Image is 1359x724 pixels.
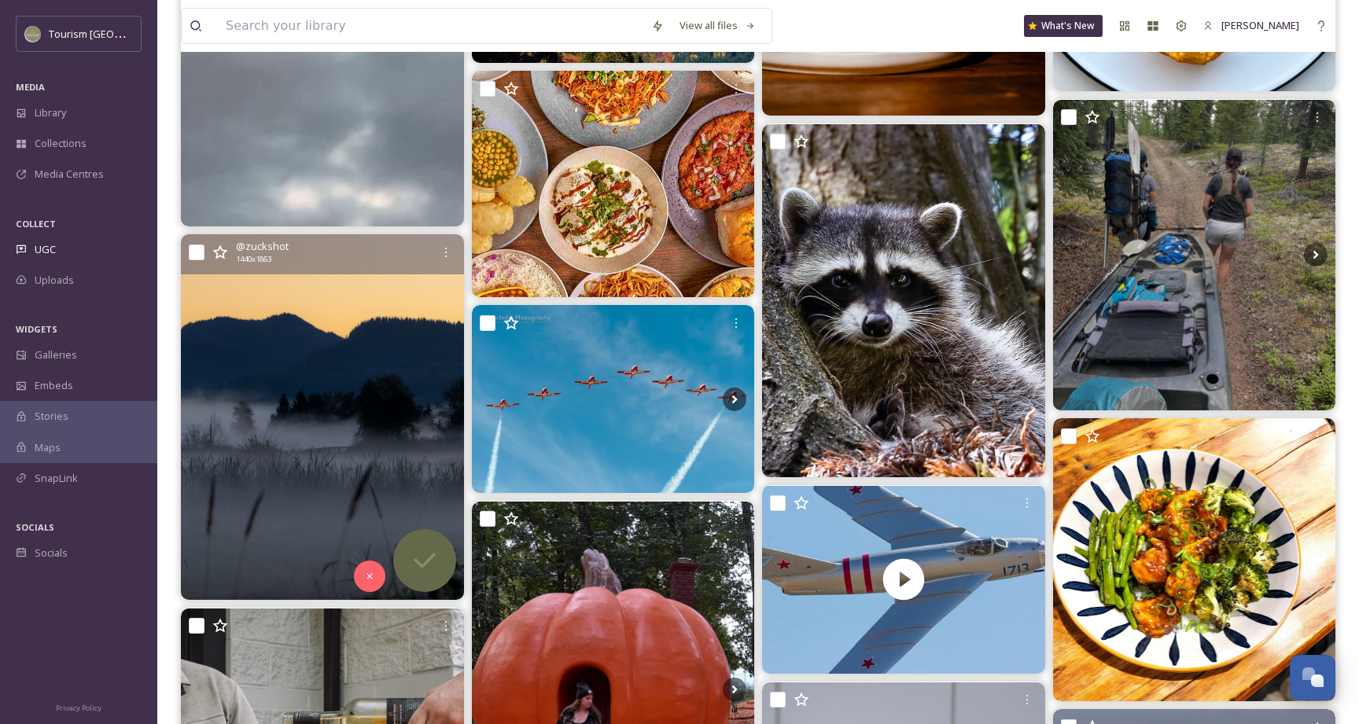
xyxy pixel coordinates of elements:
[1053,418,1336,701] img: Remember the garlic I fermented in honey a few weeks back? Well last night I used it to make this...
[56,703,101,713] span: Privacy Policy
[35,167,104,182] span: Media Centres
[218,9,643,43] input: Search your library
[25,26,41,42] img: Abbotsford_Snapsea.png
[16,81,45,93] span: MEDIA
[49,26,190,41] span: Tourism [GEOGRAPHIC_DATA]
[56,697,101,716] a: Privacy Policy
[35,105,66,120] span: Library
[35,440,61,455] span: Maps
[762,485,1045,674] img: thumbnail
[16,218,56,230] span: COLLECT
[1195,10,1307,41] a: [PERSON_NAME]
[472,305,755,493] img: Continuing the Snowbirds’ performance at the 2025 abbyairshow — the team moves through a stunning...
[35,136,87,151] span: Collections
[35,347,77,362] span: Galleries
[16,323,57,335] span: WIDGETS
[236,239,289,254] span: @ zuckshot
[1053,100,1336,410] img: Summer 2025 included a long overdue road trip to BC, our annual summer visit to the Yukon, a bit ...
[762,485,1045,674] video: Mig 17 in all its glory at the Abbotsford Airshow in August. #mig17 #migafterburner #afterburner ...
[16,521,54,533] span: SOCIALS
[472,71,755,297] img: Enjoy a wide variety of Indian veg and non-veg appetizers inspired by different parts of India. F...
[35,242,56,257] span: UGC
[672,10,764,41] a: View all files
[35,546,68,560] span: Socials
[35,409,68,424] span: Stories
[1221,18,1299,32] span: [PERSON_NAME]
[35,273,74,288] span: Uploads
[236,254,271,265] span: 1440 x 1863
[35,378,73,393] span: Embeds
[181,234,464,600] img: Foggy morning at Willband Park. I waited a solid 20 minutes for someone to walk across this bridg...
[35,471,78,486] span: SnapLink
[1024,15,1103,37] a: What's New
[762,124,1045,477] img: I missed International Raccoon Appreciation Day on Oct 1. My apologies for the lack of appreciati...
[1290,655,1335,700] button: Open Chat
